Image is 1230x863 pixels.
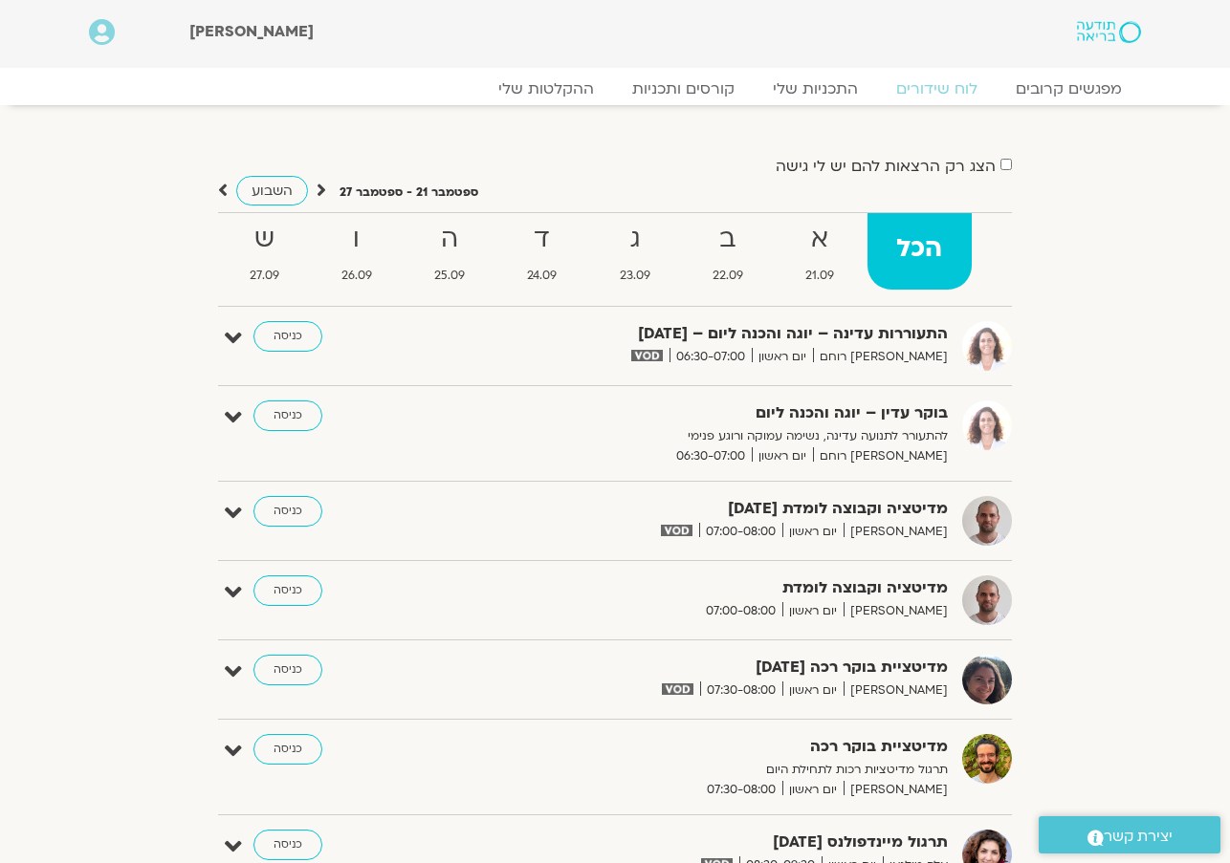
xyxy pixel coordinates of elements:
[498,213,586,290] a: ד24.09
[699,601,782,621] span: 07:00-08:00
[777,213,864,290] a: א21.09
[1104,824,1173,850] span: יצירת קשר
[220,213,308,290] a: ש27.09
[683,218,772,261] strong: ב
[752,446,813,466] span: יום ראשון
[340,183,478,203] p: ספטמבר 21 - ספטמבר 27
[700,680,782,701] span: 07:30-08:00
[253,830,322,860] a: כניסה
[312,213,401,290] a: ו26.09
[670,347,752,367] span: 06:30-07:00
[253,655,322,685] a: כניסה
[479,830,948,855] strong: תרגול מיינדפולנס [DATE]
[752,347,813,367] span: יום ראשון
[590,266,679,286] span: 23.09
[479,575,948,601] strong: מדיטציה וקבוצה לומדת
[479,79,613,98] a: ההקלטות שלי
[236,176,308,205] a: השבוע
[662,683,693,695] img: vodicon
[844,601,948,621] span: [PERSON_NAME]
[754,79,877,98] a: התכניות שלי
[844,780,948,800] span: [PERSON_NAME]
[479,400,948,426] strong: בוקר עדין – יוגה והכנה ליום
[782,522,844,542] span: יום ראשון
[406,218,494,261] strong: ה
[253,400,322,431] a: כניסה
[312,266,401,286] span: 26.09
[253,734,322,765] a: כניסה
[813,347,948,367] span: [PERSON_NAME] רוחם
[479,496,948,522] strong: מדיטציה וקבוצה לומדת [DATE]
[868,213,972,290] a: הכל
[700,780,782,800] span: 07:30-08:00
[777,218,864,261] strong: א
[590,213,679,290] a: ג23.09
[997,79,1141,98] a: מפגשים קרובים
[312,218,401,261] strong: ו
[406,266,494,286] span: 25.09
[479,734,948,760] strong: מדיטציית בוקר רכה
[670,446,752,466] span: 06:30-07:00
[220,266,308,286] span: 27.09
[252,182,293,200] span: השבוע
[1039,816,1220,853] a: יצירת קשר
[699,522,782,542] span: 07:00-08:00
[220,218,308,261] strong: ש
[89,79,1141,98] nav: Menu
[613,79,754,98] a: קורסים ותכניות
[498,218,586,261] strong: ד
[782,601,844,621] span: יום ראשון
[661,525,692,536] img: vodicon
[683,266,772,286] span: 22.09
[253,321,322,352] a: כניסה
[253,496,322,527] a: כניסה
[844,680,948,701] span: [PERSON_NAME]
[590,218,679,261] strong: ג
[776,158,996,175] label: הצג רק הרצאות להם יש לי גישה
[479,426,948,446] p: להתעורר לתנועה עדינה, נשימה עמוקה ורוגע פנימי
[253,575,322,606] a: כניסה
[844,522,948,542] span: [PERSON_NAME]
[777,266,864,286] span: 21.09
[189,21,314,42] span: [PERSON_NAME]
[782,680,844,701] span: יום ראשון
[479,655,948,680] strong: מדיטציית בוקר רכה [DATE]
[868,227,972,270] strong: הכל
[782,780,844,800] span: יום ראשון
[479,321,948,347] strong: התעוררות עדינה – יוגה והכנה ליום – [DATE]
[813,446,948,466] span: [PERSON_NAME] רוחם
[498,266,586,286] span: 24.09
[683,213,772,290] a: ב22.09
[479,760,948,780] p: תרגול מדיטציות רכות לתחילת היום
[877,79,997,98] a: לוח שידורים
[631,350,663,361] img: vodicon
[406,213,494,290] a: ה25.09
